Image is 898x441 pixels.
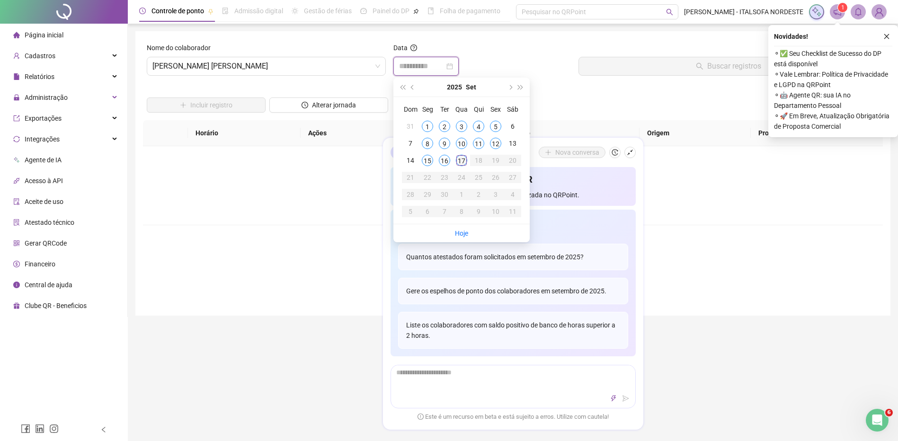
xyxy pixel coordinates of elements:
[398,312,628,349] div: Liste os colaboradores com saldo positivo de banco de horas superior a 2 horas.
[13,32,20,38] span: home
[269,97,388,113] button: Alterar jornada
[872,5,886,19] img: 4228
[866,409,889,432] iframe: Intercom live chat
[504,101,521,118] th: Sáb
[13,261,20,267] span: dollar
[422,138,433,149] div: 8
[397,78,408,97] button: super-prev-year
[402,101,419,118] th: Dom
[152,57,380,75] span: DANIELA DIZ DA ROCHA
[627,150,633,156] span: shrink
[504,203,521,220] td: 2025-10-11
[504,169,521,186] td: 2025-09-27
[470,118,487,135] td: 2025-09-04
[419,152,436,169] td: 2025-09-15
[751,120,883,146] th: Protocolo
[487,152,504,169] td: 2025-09-19
[13,219,20,226] span: solution
[436,135,453,152] td: 2025-09-09
[405,138,416,149] div: 7
[422,155,433,166] div: 15
[25,115,62,122] span: Exportações
[610,396,617,402] span: thunderbolt
[25,177,63,185] span: Acesso à API
[13,302,20,309] span: gift
[398,278,628,305] div: Gere os espelhos de ponto dos colaboradores em setembro de 2025.
[304,7,352,15] span: Gestão de férias
[487,186,504,203] td: 2025-10-03
[504,135,521,152] td: 2025-09-13
[154,192,871,202] div: Não há dados
[473,138,484,149] div: 11
[35,424,44,433] span: linkedin
[504,152,521,169] td: 2025-09-20
[486,120,640,146] th: Localização
[49,424,59,433] span: instagram
[470,101,487,118] th: Qui
[405,172,416,183] div: 21
[507,121,518,132] div: 6
[470,152,487,169] td: 2025-09-18
[151,7,204,15] span: Controle de ponto
[25,73,54,80] span: Relatórios
[490,172,501,183] div: 26
[456,172,467,183] div: 24
[436,101,453,118] th: Ter
[507,189,518,200] div: 4
[453,186,470,203] td: 2025-10-01
[487,118,504,135] td: 2025-09-05
[25,52,55,60] span: Cadastros
[422,172,433,183] div: 22
[410,44,417,51] span: question-circle
[422,189,433,200] div: 29
[405,155,416,166] div: 14
[208,9,213,14] span: pushpin
[405,206,416,217] div: 5
[453,169,470,186] td: 2025-09-24
[774,48,892,69] span: ⚬ ✅ Seu Checklist de Sucesso do DP está disponível
[402,186,419,203] td: 2025-09-28
[505,78,515,97] button: next-year
[436,186,453,203] td: 2025-09-30
[453,118,470,135] td: 2025-09-03
[470,169,487,186] td: 2025-09-25
[439,121,450,132] div: 2
[507,138,518,149] div: 13
[473,172,484,183] div: 25
[13,115,20,122] span: export
[188,120,301,146] th: Horário
[539,147,605,159] button: Nova conversa
[422,121,433,132] div: 1
[427,8,434,14] span: book
[885,409,893,416] span: 6
[439,189,450,200] div: 30
[25,302,87,309] span: Clube QR - Beneficios
[25,198,63,205] span: Aceite de uso
[373,7,409,15] span: Painel do DP
[418,414,424,420] span: exclamation-circle
[487,101,504,118] th: Sex
[774,31,808,42] span: Novidades !
[419,101,436,118] th: Seg
[25,281,72,289] span: Central de ajuda
[811,7,822,17] img: sparkle-icon.fc2bf0ac1784a2077858766a79e2daf3.svg
[473,189,484,200] div: 2
[419,118,436,135] td: 2025-09-01
[312,100,356,110] span: Alterar jornada
[402,169,419,186] td: 2025-09-21
[456,138,467,149] div: 10
[301,120,400,146] th: Ações
[13,73,20,80] span: file
[422,206,433,217] div: 6
[25,239,67,247] span: Gerar QRCode
[13,282,20,288] span: info-circle
[25,94,68,101] span: Administração
[419,135,436,152] td: 2025-09-08
[436,203,453,220] td: 2025-10-07
[13,136,20,142] span: sync
[473,206,484,217] div: 9
[139,8,146,14] span: clock-circle
[25,31,63,39] span: Página inicial
[883,33,890,40] span: close
[439,155,450,166] div: 16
